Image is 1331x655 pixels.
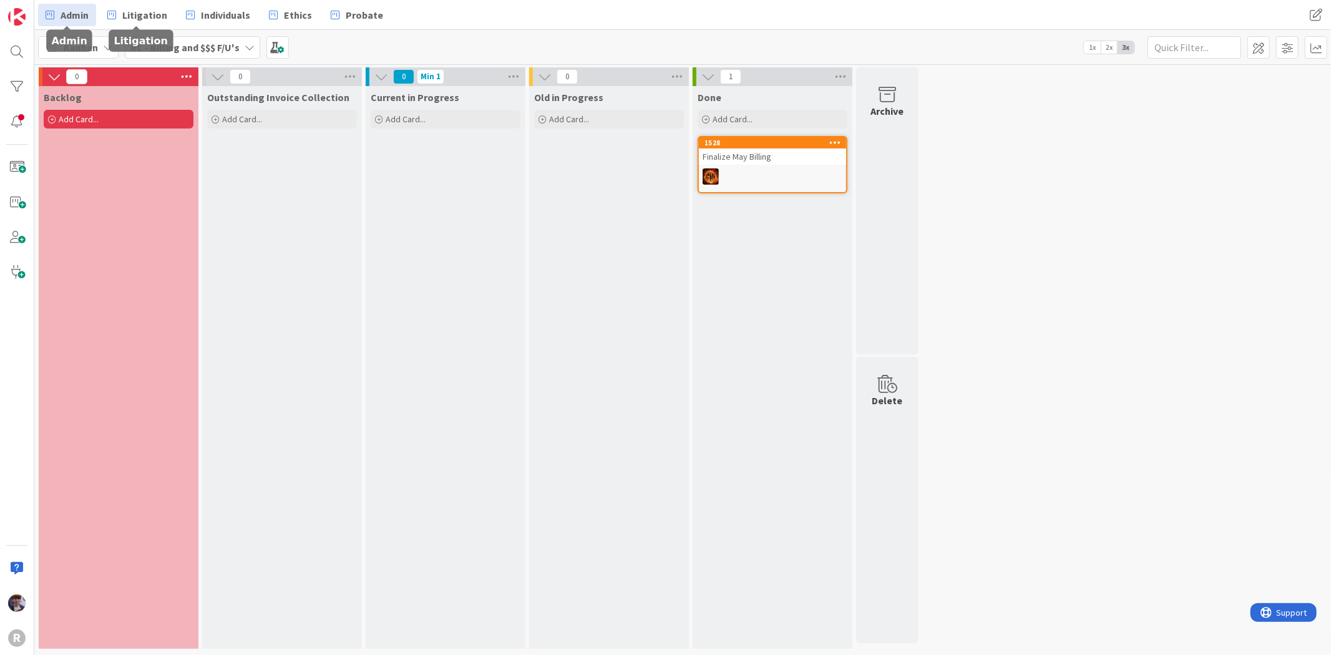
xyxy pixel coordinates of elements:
[100,4,175,26] a: Litigation
[699,168,846,185] div: TR
[393,69,414,84] span: 0
[1101,41,1118,54] span: 2x
[386,114,426,125] span: Add Card...
[323,4,391,26] a: Probate
[699,137,846,165] div: 1528Finalize May Billing
[8,629,26,647] div: R
[371,91,459,104] span: Current in Progress
[534,91,603,104] span: Old in Progress
[872,393,903,408] div: Delete
[705,138,846,147] div: 1528
[284,7,312,22] span: Ethics
[51,35,87,47] h5: Admin
[698,136,847,193] a: 1528Finalize May BillingTR
[1118,41,1134,54] span: 3x
[38,4,96,26] a: Admin
[871,104,904,119] div: Archive
[703,168,719,185] img: TR
[549,114,589,125] span: Add Card...
[207,91,349,104] span: Outstanding Invoice Collection
[8,594,26,612] img: ML
[261,4,319,26] a: Ethics
[130,41,240,54] b: RC - Billing and $$$ F/U's
[1148,36,1241,59] input: Quick Filter...
[698,91,721,104] span: Done
[8,8,26,26] img: Visit kanbanzone.com
[713,114,753,125] span: Add Card...
[178,4,258,26] a: Individuals
[66,69,87,84] span: 0
[114,35,168,47] h5: Litigation
[44,91,82,104] span: Backlog
[699,148,846,165] div: Finalize May Billing
[222,114,262,125] span: Add Card...
[59,114,99,125] span: Add Card...
[346,7,383,22] span: Probate
[201,7,250,22] span: Individuals
[699,137,846,148] div: 1528
[421,74,441,80] div: Min 1
[720,69,741,84] span: 1
[1084,41,1101,54] span: 1x
[557,69,578,84] span: 0
[230,69,251,84] span: 0
[26,2,57,17] span: Support
[61,7,89,22] span: Admin
[122,7,167,22] span: Litigation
